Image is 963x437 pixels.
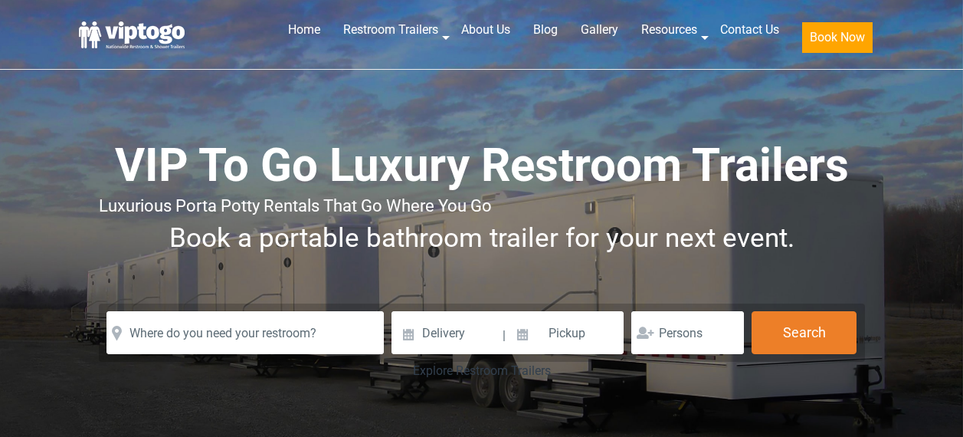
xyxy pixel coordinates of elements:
[709,13,791,47] a: Contact Us
[802,22,873,53] button: Book Now
[508,311,624,354] input: Pickup
[503,311,506,360] span: |
[791,13,884,62] a: Book Now
[450,13,522,47] a: About Us
[631,311,744,354] input: Persons
[115,138,849,192] span: VIP To Go Luxury Restroom Trailers
[277,13,332,47] a: Home
[106,311,384,354] input: Where do you need your restroom?
[332,13,450,47] a: Restroom Trailers
[99,196,492,215] span: Luxurious Porta Potty Rentals That Go Where You Go
[522,13,569,47] a: Blog
[630,13,709,47] a: Resources
[569,13,630,47] a: Gallery
[752,311,857,354] button: Search
[391,311,501,354] input: Delivery
[169,222,794,254] span: Book a portable bathroom trailer for your next event.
